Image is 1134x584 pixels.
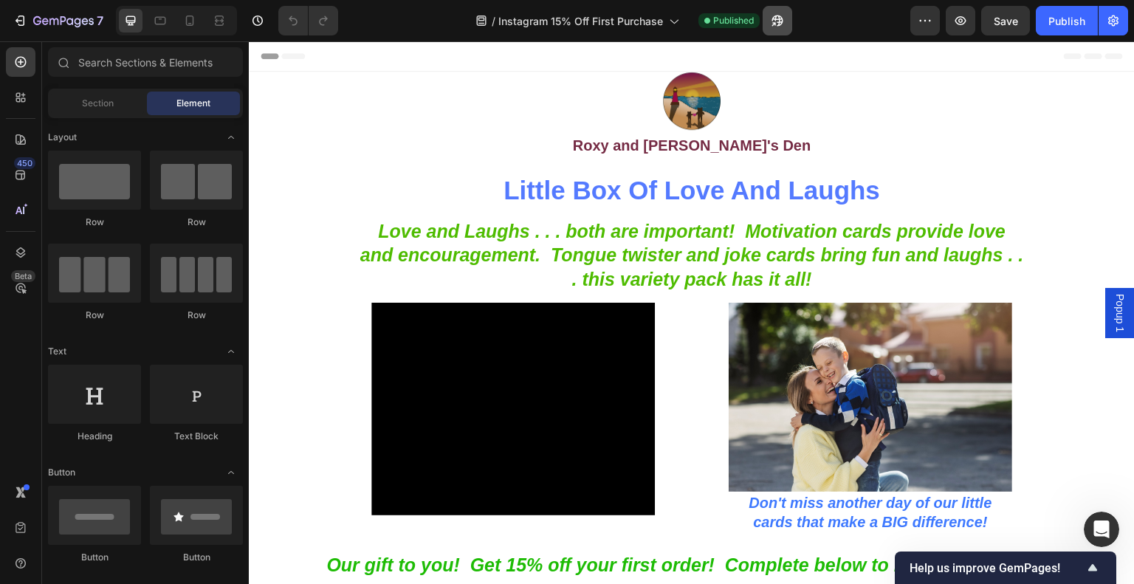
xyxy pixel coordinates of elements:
[864,253,879,291] span: Popup 1
[54,54,160,66] b: "Publish Settings"
[10,6,38,34] button: go back
[150,551,243,564] div: Button
[278,6,338,35] div: Undo/Redo
[14,157,35,169] div: 450
[13,440,283,465] textarea: Message…
[219,126,243,149] span: Toggle open
[111,178,775,250] p: Love and Laughs . . . both are important! Motivation cards provide love and encouragement. Tongue...
[910,561,1084,575] span: Help us improve GemPages!
[24,417,230,475] div: Once you uncheck this box and publish, all images on that page should load immediately . Please g...
[47,471,58,483] button: Emoji picker
[6,6,110,35] button: 7
[480,261,763,450] img: gempages_576719689439249347-04460a2c-846a-4d19-b0dd-12c53a903a5a.jpg
[176,97,210,110] span: Element
[492,13,495,29] span: /
[249,41,1134,584] iframe: Design area
[910,559,1102,577] button: Show survey - Help us improve GemPages!
[35,144,84,156] b: Uncheck
[42,8,66,32] img: Profile image for Annie
[35,53,230,80] li: The window will pop up.
[48,216,141,229] div: Row
[48,131,77,144] span: Layout
[994,15,1018,27] span: Save
[413,30,472,89] img: gempages_576719689439249347-f50c53f3-b7a2-49f7-b3a0-103875936a90.png
[72,7,168,18] h1: [PERSON_NAME]
[498,13,663,29] span: Instagram 15% Off First Purchase
[11,270,35,282] div: Beta
[48,309,141,322] div: Row
[219,461,243,484] span: Toggle open
[35,202,230,243] li: Click and then your page to apply the change live.
[72,18,137,33] p: Active 4h ago
[1036,6,1098,35] button: Publish
[82,97,114,110] span: Section
[259,6,286,32] div: Close
[324,96,563,112] span: Roxy and [PERSON_NAME]'s Den
[1048,13,1085,29] div: Publish
[981,6,1030,35] button: Save
[150,309,243,322] div: Row
[59,202,155,214] b: "Apply Settings"
[219,340,243,363] span: Toggle open
[123,261,406,474] video: Video
[48,47,243,77] input: Search Sections & Elements
[94,471,106,483] button: Start recording
[231,6,259,34] button: Home
[58,216,112,228] b: "Publish"
[78,513,808,534] strong: Our gift to you! Get 15% off your first order! Complete below to receive your code!
[150,430,243,443] div: Text Block
[48,466,75,479] span: Button
[111,99,213,111] b: "Lazyload Image"
[70,471,82,483] button: Gif picker
[481,452,762,490] p: Don't miss another day of our little cards that make a BIG difference!
[253,465,277,489] button: Send a message…
[52,126,137,138] b: "Optimization"
[1084,512,1119,547] iframe: Intercom live chat
[48,551,141,564] div: Button
[97,12,103,30] p: 7
[150,216,243,229] div: Row
[713,14,754,27] span: Published
[23,471,35,483] button: Upload attachment
[48,345,66,358] span: Text
[48,430,141,443] div: Heading
[35,144,219,170] b: "Lazyload Image."
[35,85,230,140] li: On the left sidebar of the settings window, select (or it may be under the section).
[35,143,230,198] li: the box next to (The red box in the image you provided shows exactly where this option is located).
